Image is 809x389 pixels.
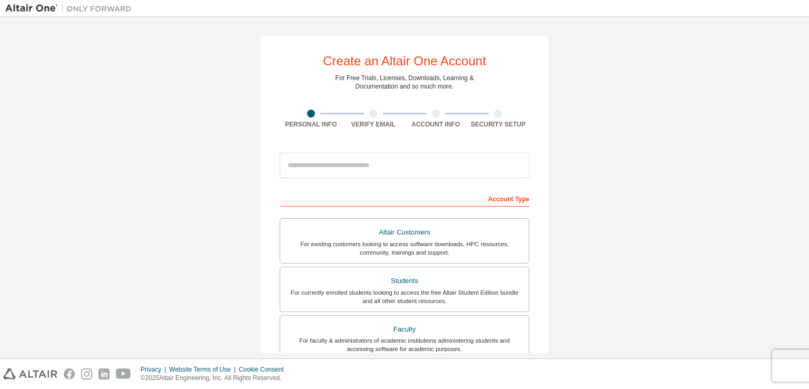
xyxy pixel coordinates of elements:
[342,120,405,129] div: Verify Email
[280,190,529,207] div: Account Type
[287,274,522,288] div: Students
[336,74,474,91] div: For Free Trials, Licenses, Downloads, Learning & Documentation and so much more.
[287,288,522,305] div: For currently enrolled students looking to access the free Altair Student Edition bundle and all ...
[323,55,486,67] div: Create an Altair One Account
[287,322,522,337] div: Faculty
[287,240,522,257] div: For existing customers looking to access software downloads, HPC resources, community, trainings ...
[141,374,290,383] p: © 2025 Altair Engineering, Inc. All Rights Reserved.
[287,225,522,240] div: Altair Customers
[81,368,92,380] img: instagram.svg
[141,365,169,374] div: Privacy
[98,368,110,380] img: linkedin.svg
[5,3,137,14] img: Altair One
[404,120,467,129] div: Account Info
[280,120,342,129] div: Personal Info
[116,368,131,380] img: youtube.svg
[287,336,522,353] div: For faculty & administrators of academic institutions administering students and accessing softwa...
[169,365,239,374] div: Website Terms of Use
[239,365,290,374] div: Cookie Consent
[64,368,75,380] img: facebook.svg
[3,368,57,380] img: altair_logo.svg
[467,120,530,129] div: Security Setup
